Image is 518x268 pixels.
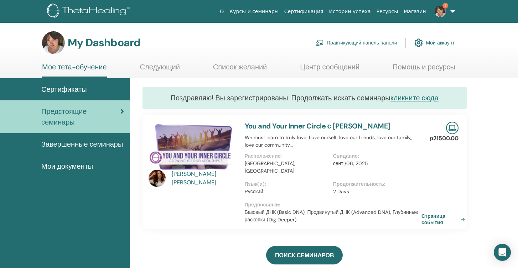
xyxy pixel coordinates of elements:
img: cog.svg [414,37,423,49]
a: Курсы и семинары [227,5,281,18]
span: Предстоящие семинары [41,106,120,127]
a: Сертификация [281,5,326,18]
a: Мой аккаунт [414,35,455,51]
img: default.jpg [149,170,166,187]
a: Страница события [421,213,468,226]
p: сент./06, 2025 [333,160,417,167]
a: Мое тета-обучение [42,63,107,78]
img: You and Your Inner Circle [149,122,236,172]
p: 2 Days [333,188,417,195]
span: ПОИСК СЕМИНАРОВ [275,252,334,259]
p: Расположение : [245,152,329,160]
a: Следующий [140,63,180,77]
span: 1 [442,3,448,9]
a: Список желаний [213,63,267,77]
p: Базовый ДНК (Basic DNA), Продвинутый ДНК (Advanced DNA), Глубинные раскопки (Dig Deeper) [245,209,422,224]
img: chalkboard-teacher.svg [315,40,324,46]
a: [PERSON_NAME] [PERSON_NAME] [172,170,238,187]
img: Live Online Seminar [446,122,459,134]
img: logo.png [47,4,132,20]
a: Ресурсы [374,5,401,18]
a: ПОИСК СЕМИНАРОВ [266,246,343,264]
div: Поздравляю! Вы зарегистрированы. Продолжать искать семинары [143,87,467,109]
span: Сертификаты [41,84,87,95]
a: кликните сюда [390,93,439,103]
p: Предпосылки : [245,201,422,209]
a: Центр сообщений [300,63,359,77]
h3: My Dashboard [68,36,140,49]
p: Язык(и) : [245,180,329,188]
p: We must learn to truly love. Love ourself, love our friends, love our family,, love our community... [245,134,422,149]
a: Магазин [401,5,429,18]
img: default.jpg [435,6,446,17]
div: Open Intercom Messenger [494,244,511,261]
a: Практикующий панель панели [315,35,397,51]
a: You and Your Inner Circle с [PERSON_NAME] [245,121,391,131]
span: Завершенные семинары [41,139,123,149]
p: [GEOGRAPHIC_DATA], [GEOGRAPHIC_DATA] [245,160,329,175]
p: Продолжительность : [333,180,417,188]
a: О [217,5,227,18]
img: default.jpg [42,31,65,54]
p: Русский [245,188,329,195]
p: Свидание : [333,152,417,160]
a: Помощь и ресурсы [393,63,455,77]
p: р21500.00 [430,134,459,143]
a: Истории успеха [326,5,374,18]
span: Мои документы [41,161,93,172]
